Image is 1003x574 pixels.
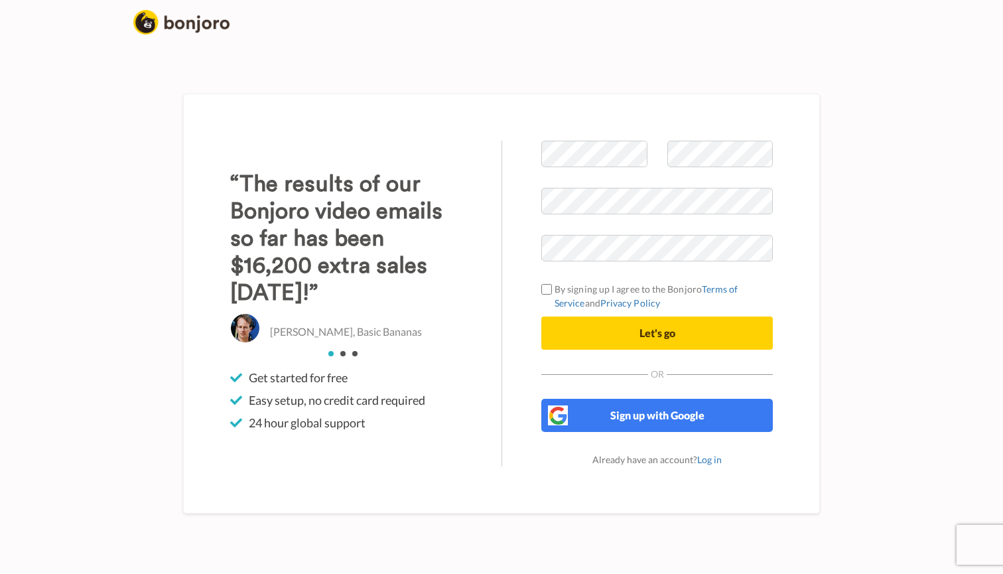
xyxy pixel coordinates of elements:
[541,282,773,310] label: By signing up I agree to the Bonjoro and
[270,324,422,340] p: [PERSON_NAME], Basic Bananas
[541,284,552,295] input: By signing up I agree to the BonjoroTerms of ServiceandPrivacy Policy
[249,370,348,386] span: Get started for free
[610,409,704,421] span: Sign up with Google
[249,415,366,431] span: 24 hour global support
[648,370,667,379] span: Or
[230,313,260,343] img: Christo Hall, Basic Bananas
[555,283,738,309] a: Terms of Service
[639,326,675,339] span: Let's go
[541,399,773,432] button: Sign up with Google
[592,454,722,465] span: Already have an account?
[600,297,660,309] a: Privacy Policy
[249,392,425,408] span: Easy setup, no credit card required
[133,10,230,35] img: logo_full.png
[541,317,773,350] button: Let's go
[697,454,722,465] a: Log in
[230,171,462,307] h3: “The results of our Bonjoro video emails so far has been $16,200 extra sales [DATE]!”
